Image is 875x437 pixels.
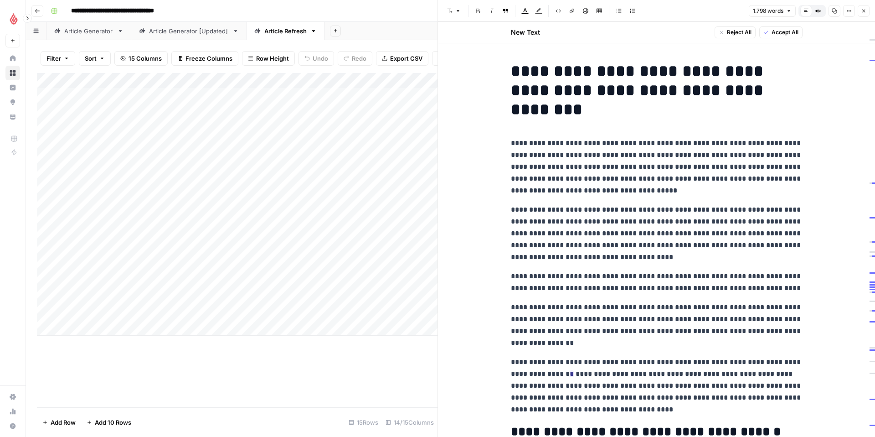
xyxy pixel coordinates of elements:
[5,109,20,124] a: Your Data
[95,418,131,427] span: Add 10 Rows
[5,80,20,95] a: Insights
[37,415,81,430] button: Add Row
[242,51,295,66] button: Row Height
[338,51,372,66] button: Redo
[131,22,247,40] a: Article Generator [Updated]
[46,22,131,40] a: Article Generator
[5,404,20,419] a: Usage
[41,51,75,66] button: Filter
[313,54,328,63] span: Undo
[5,10,22,27] img: Lightspeed Logo
[390,54,422,63] span: Export CSV
[382,415,437,430] div: 14/15 Columns
[5,66,20,80] a: Browse
[114,51,168,66] button: 15 Columns
[759,26,803,38] button: Accept All
[511,28,540,37] h2: New Text
[5,419,20,433] button: Help + Support
[5,51,20,66] a: Home
[345,415,382,430] div: 15 Rows
[171,51,238,66] button: Freeze Columns
[185,54,232,63] span: Freeze Columns
[5,7,20,30] button: Workspace: Lightspeed
[81,415,137,430] button: Add 10 Rows
[715,26,756,38] button: Reject All
[149,26,229,36] div: Article Generator [Updated]
[256,54,289,63] span: Row Height
[772,28,798,36] span: Accept All
[749,5,796,17] button: 1.798 words
[264,26,307,36] div: Article Refresh
[753,7,783,15] span: 1.798 words
[376,51,428,66] button: Export CSV
[85,54,97,63] span: Sort
[5,95,20,109] a: Opportunities
[46,54,61,63] span: Filter
[352,54,366,63] span: Redo
[727,28,751,36] span: Reject All
[51,418,76,427] span: Add Row
[5,390,20,404] a: Settings
[299,51,334,66] button: Undo
[129,54,162,63] span: 15 Columns
[64,26,113,36] div: Article Generator
[79,51,111,66] button: Sort
[247,22,324,40] a: Article Refresh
